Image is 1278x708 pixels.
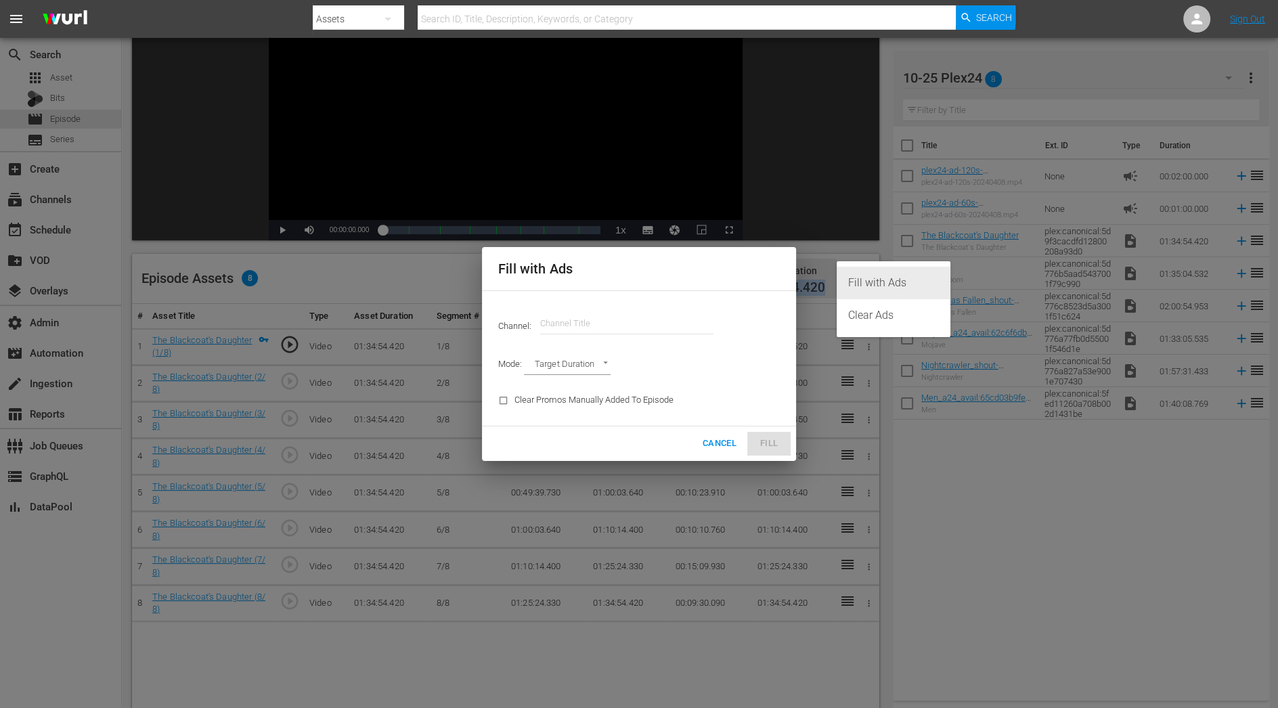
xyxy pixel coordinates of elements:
[8,11,24,27] span: menu
[32,3,97,35] img: ans4CAIJ8jUAAAAAAAAAAAAAAAAAAAAAAAAgQb4GAAAAAAAAAAAAAAAAAAAAAAAAJMjXAAAAAAAAAAAAAAAAAAAAAAAAgAT5G...
[703,436,736,451] span: Cancel
[498,321,540,331] span: Channel:
[976,5,1012,30] span: Search
[498,258,780,280] h2: Fill with Ads
[697,432,742,456] button: Cancel
[524,356,611,375] div: Target Duration
[847,299,940,332] div: Clear Ads
[847,267,940,299] div: Fill with Ads
[490,383,682,418] div: Clear Promos Manually Added To Episode
[490,348,788,383] div: Mode:
[1230,14,1265,24] a: Sign Out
